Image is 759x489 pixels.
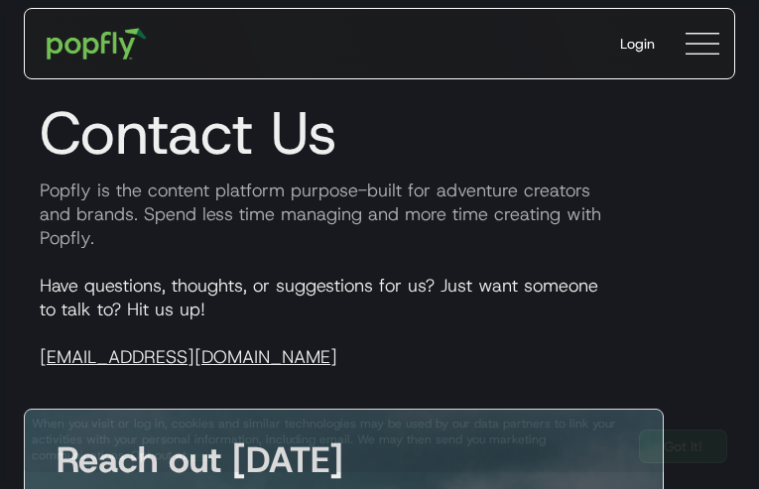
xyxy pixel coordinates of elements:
[33,14,161,73] a: home
[24,274,735,369] p: Have questions, thoughts, or suggestions for us? Just want someone to talk to? Hit us up!
[40,345,337,369] a: [EMAIL_ADDRESS][DOMAIN_NAME]
[187,447,211,463] a: here
[24,97,735,169] h1: Contact Us
[24,179,735,250] p: Popfly is the content platform purpose-built for adventure creators and brands. Spend less time m...
[32,416,623,463] div: When you visit or log in, cookies and similar technologies may be used by our data partners to li...
[620,34,655,54] div: Login
[604,18,671,69] a: Login
[639,429,727,463] a: Got It!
